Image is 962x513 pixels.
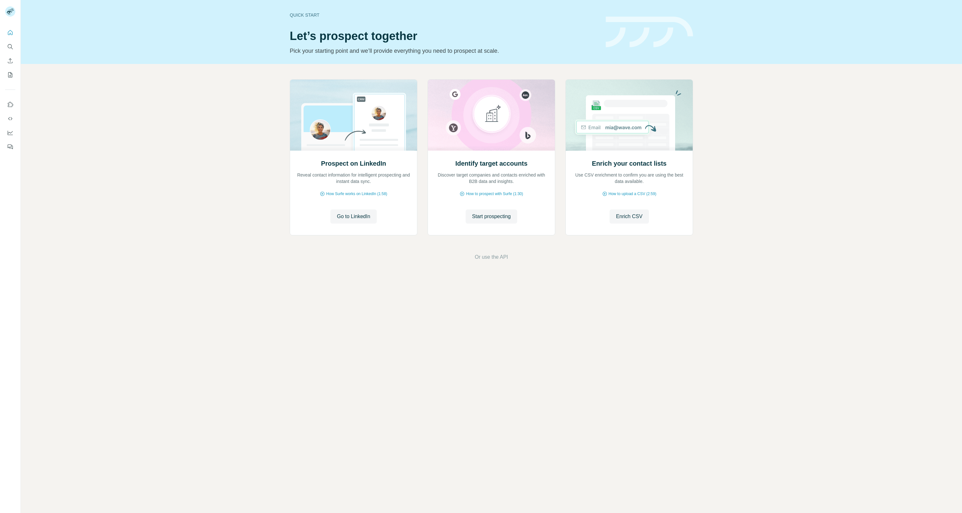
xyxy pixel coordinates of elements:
button: Start prospecting [466,209,517,224]
span: How Surfe works on LinkedIn (1:58) [326,191,387,197]
h2: Enrich your contact lists [592,159,666,168]
button: Go to LinkedIn [330,209,376,224]
h2: Identify target accounts [455,159,528,168]
span: Go to LinkedIn [337,213,370,220]
span: Start prospecting [472,213,511,220]
p: Discover target companies and contacts enriched with B2B data and insights. [434,172,548,185]
button: Quick start [5,27,15,38]
p: Pick your starting point and we’ll provide everything you need to prospect at scale. [290,46,598,55]
span: Enrich CSV [616,213,643,220]
p: Use CSV enrichment to confirm you are using the best data available. [572,172,686,185]
button: Dashboard [5,127,15,138]
span: How to upload a CSV (2:59) [609,191,656,197]
button: My lists [5,69,15,81]
button: Use Surfe on LinkedIn [5,99,15,110]
img: banner [606,17,693,48]
h2: Prospect on LinkedIn [321,159,386,168]
img: Identify target accounts [428,80,555,151]
span: How to prospect with Surfe (1:30) [466,191,523,197]
p: Reveal contact information for intelligent prospecting and instant data sync. [296,172,411,185]
img: Enrich your contact lists [565,80,693,151]
button: Feedback [5,141,15,153]
button: Or use the API [475,253,508,261]
button: Enrich CSV [5,55,15,67]
img: Prospect on LinkedIn [290,80,417,151]
button: Enrich CSV [610,209,649,224]
button: Use Surfe API [5,113,15,124]
div: Quick start [290,12,598,18]
button: Search [5,41,15,52]
h1: Let’s prospect together [290,30,598,43]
